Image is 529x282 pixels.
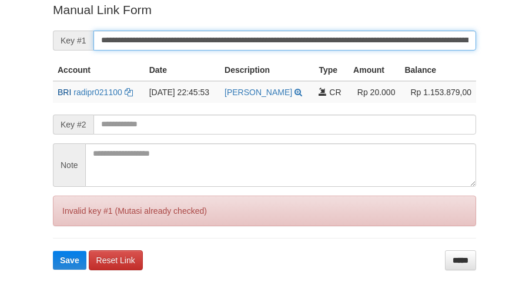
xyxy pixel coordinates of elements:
[53,59,145,81] th: Account
[53,196,476,226] div: Invalid key #1 (Mutasi already checked)
[349,59,400,81] th: Amount
[220,59,314,81] th: Description
[400,81,476,103] td: Rp 1.153.879,00
[60,256,79,265] span: Save
[89,250,143,270] a: Reset Link
[53,115,93,135] span: Key #2
[73,88,122,97] a: radipr021100
[53,143,85,187] span: Note
[314,59,349,81] th: Type
[53,31,93,51] span: Key #1
[145,81,220,103] td: [DATE] 22:45:53
[349,81,400,103] td: Rp 20.000
[53,251,86,270] button: Save
[53,1,476,18] p: Manual Link Form
[400,59,476,81] th: Balance
[96,256,135,265] span: Reset Link
[125,88,133,97] a: Copy radipr021100 to clipboard
[145,59,220,81] th: Date
[225,88,292,97] a: [PERSON_NAME]
[329,88,341,97] span: CR
[58,88,71,97] span: BRI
